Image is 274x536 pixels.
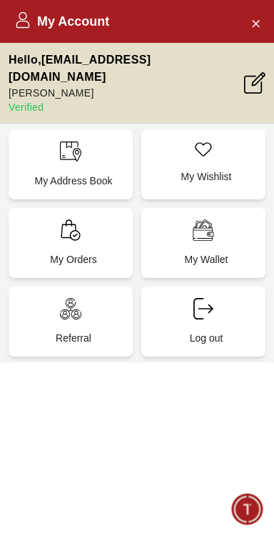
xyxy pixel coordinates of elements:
[232,494,263,525] div: Chat Widget
[153,252,260,267] p: My Wallet
[9,51,244,86] p: Hello , [EMAIL_ADDRESS][DOMAIN_NAME]
[9,86,244,100] p: [PERSON_NAME]
[20,174,127,188] p: My Address Book
[153,169,260,184] p: My Wishlist
[244,11,267,34] button: Close Account
[9,100,244,114] p: Verified
[14,11,109,31] h2: My Account
[20,252,127,267] p: My Orders
[20,331,127,345] p: Referral
[153,331,260,345] p: Log out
